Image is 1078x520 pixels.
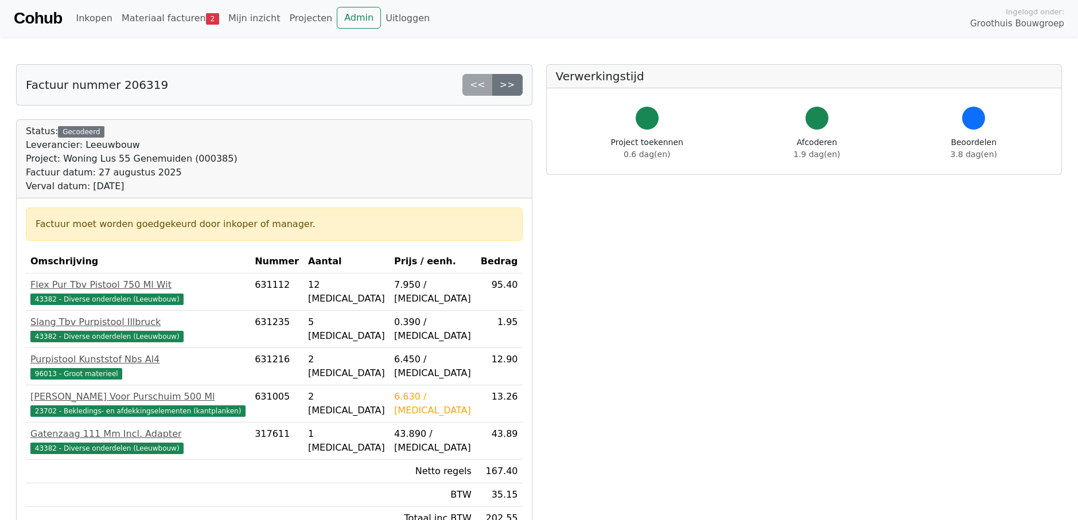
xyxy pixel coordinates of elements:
td: 95.40 [476,273,523,311]
div: Flex Pur Tbv Pistool 750 Ml Wit [30,278,246,292]
span: 43382 - Diverse onderdelen (Leeuwbouw) [30,443,184,454]
div: 1 [MEDICAL_DATA] [308,427,385,455]
td: 35.15 [476,483,523,507]
div: 6.450 / [MEDICAL_DATA] [394,353,472,380]
div: Beoordelen [951,136,997,161]
th: Omschrijving [26,250,250,273]
div: Gatenzaag 111 Mm Incl. Adapter [30,427,246,441]
span: 3.8 dag(en) [951,150,997,159]
div: Purpistool Kunststof Nbs Al4 [30,353,246,366]
div: 6.630 / [MEDICAL_DATA] [394,390,472,417]
div: Project toekennen [611,136,683,161]
td: 1.95 [476,311,523,348]
th: Aantal [303,250,390,273]
div: 2 [MEDICAL_DATA] [308,353,385,380]
td: 13.26 [476,385,523,423]
span: 2 [206,13,219,25]
a: Projecten [285,7,337,30]
a: Gatenzaag 111 Mm Incl. Adapter43382 - Diverse onderdelen (Leeuwbouw) [30,427,246,455]
span: 0.6 dag(en) [624,150,670,159]
a: Admin [337,7,381,29]
a: [PERSON_NAME] Voor Purschuim 500 Ml23702 - Bekledings- en afdekkingselementen (kantplanken) [30,390,246,417]
td: 631216 [250,348,303,385]
div: 0.390 / [MEDICAL_DATA] [394,315,472,343]
span: 43382 - Diverse onderdelen (Leeuwbouw) [30,294,184,305]
td: Netto regels [390,460,476,483]
span: 43382 - Diverse onderdelen (Leeuwbouw) [30,331,184,342]
div: 12 [MEDICAL_DATA] [308,278,385,306]
td: 43.89 [476,423,523,460]
a: Materiaal facturen2 [117,7,224,30]
th: Bedrag [476,250,523,273]
a: Cohub [14,5,62,32]
a: >> [492,74,523,96]
span: Ingelogd onder: [1006,6,1064,17]
td: 167.40 [476,460,523,483]
a: Flex Pur Tbv Pistool 750 Ml Wit43382 - Diverse onderdelen (Leeuwbouw) [30,278,246,306]
div: Afcoderen [793,136,840,161]
a: Slang Tbv Purpistool Illbruck43382 - Diverse onderdelen (Leeuwbouw) [30,315,246,343]
a: Purpistool Kunststof Nbs Al496013 - Groot materieel [30,353,246,380]
div: Verval datum: [DATE] [26,179,238,193]
div: Project: Woning Lus 55 Genemuiden (000385) [26,152,238,166]
td: 631005 [250,385,303,423]
td: 631112 [250,273,303,311]
div: Gecodeerd [58,126,104,138]
th: Nummer [250,250,303,273]
a: Uitloggen [381,7,434,30]
span: 23702 - Bekledings- en afdekkingselementen (kantplanken) [30,405,246,417]
a: Mijn inzicht [224,7,285,30]
td: 12.90 [476,348,523,385]
div: Factuur moet worden goedgekeurd door inkoper of manager. [36,217,513,231]
div: 7.950 / [MEDICAL_DATA] [394,278,472,306]
div: [PERSON_NAME] Voor Purschuim 500 Ml [30,390,246,404]
span: 96013 - Groot materieel [30,368,122,380]
div: 2 [MEDICAL_DATA] [308,390,385,417]
span: 1.9 dag(en) [793,150,840,159]
td: 631235 [250,311,303,348]
div: 5 [MEDICAL_DATA] [308,315,385,343]
th: Prijs / eenh. [390,250,476,273]
div: Status: [26,124,238,193]
div: Leverancier: Leeuwbouw [26,138,238,152]
h5: Verwerkingstijd [556,69,1053,83]
div: Slang Tbv Purpistool Illbruck [30,315,246,329]
div: Factuur datum: 27 augustus 2025 [26,166,238,179]
td: BTW [390,483,476,507]
td: 317611 [250,423,303,460]
h5: Factuur nummer 206319 [26,78,168,92]
a: Inkopen [71,7,116,30]
div: 43.890 / [MEDICAL_DATA] [394,427,472,455]
span: Groothuis Bouwgroep [970,17,1064,30]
